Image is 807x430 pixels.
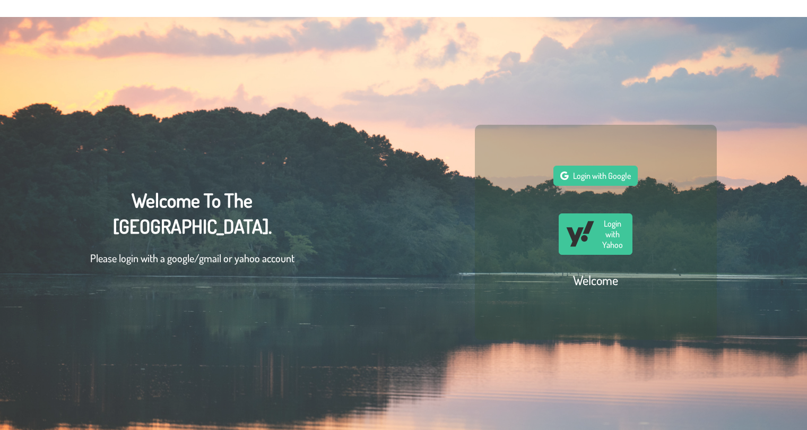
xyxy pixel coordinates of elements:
[573,272,618,288] h2: Welcome
[559,213,632,255] button: Login with Yahoo
[90,250,294,266] p: Please login with a google/gmail or yahoo account
[90,187,294,277] div: Welcome To The [GEOGRAPHIC_DATA].
[553,166,638,186] button: Login with Google
[599,218,626,250] span: Login with Yahoo
[573,170,631,181] span: Login with Google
